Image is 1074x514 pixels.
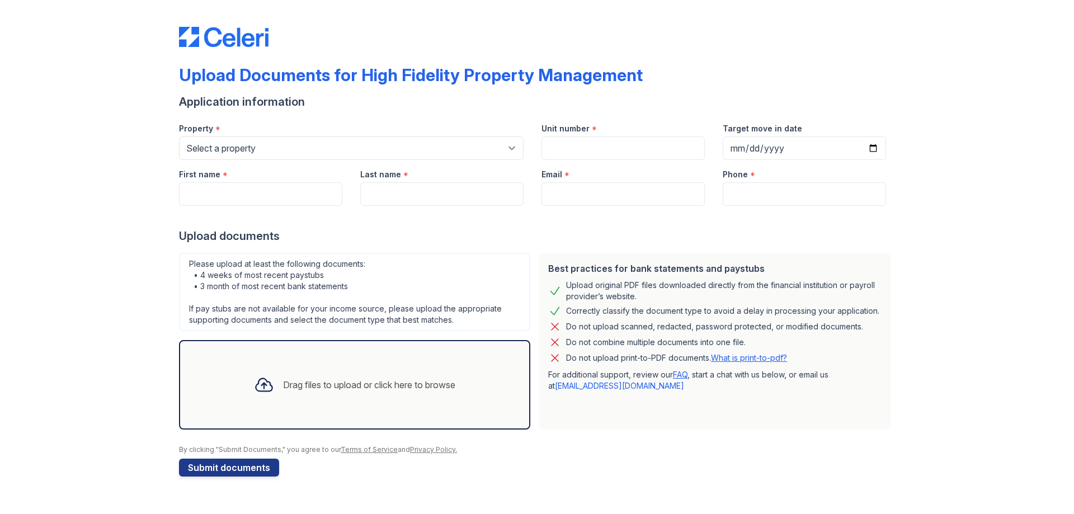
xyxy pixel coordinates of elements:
label: Unit number [541,123,590,134]
div: Upload original PDF files downloaded directly from the financial institution or payroll provider’... [566,280,882,302]
img: CE_Logo_Blue-a8612792a0a2168367f1c8372b55b34899dd931a85d93a1a3d3e32e68fde9ad4.png [179,27,268,47]
a: Terms of Service [341,445,398,454]
label: Phone [723,169,748,180]
label: Last name [360,169,401,180]
a: What is print-to-pdf? [711,353,787,362]
label: Property [179,123,213,134]
p: Do not upload print-to-PDF documents. [566,352,787,364]
div: Do not upload scanned, redacted, password protected, or modified documents. [566,320,863,333]
div: Drag files to upload or click here to browse [283,378,455,392]
div: Best practices for bank statements and paystubs [548,262,882,275]
a: Privacy Policy. [410,445,457,454]
label: First name [179,169,220,180]
div: By clicking "Submit Documents," you agree to our and [179,445,895,454]
div: Upload Documents for High Fidelity Property Management [179,65,643,85]
div: Application information [179,94,895,110]
div: Do not combine multiple documents into one file. [566,336,746,349]
label: Target move in date [723,123,802,134]
label: Email [541,169,562,180]
p: For additional support, review our , start a chat with us below, or email us at [548,369,882,392]
button: Submit documents [179,459,279,477]
a: FAQ [673,370,687,379]
div: Correctly classify the document type to avoid a delay in processing your application. [566,304,879,318]
a: [EMAIL_ADDRESS][DOMAIN_NAME] [555,381,684,390]
div: Upload documents [179,228,895,244]
div: Please upload at least the following documents: • 4 weeks of most recent paystubs • 3 month of mo... [179,253,530,331]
